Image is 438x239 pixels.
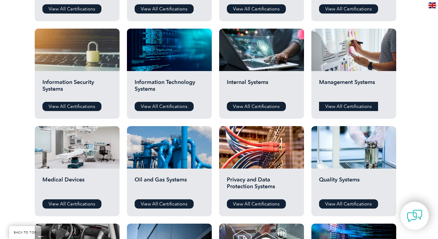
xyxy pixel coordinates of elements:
h2: Management Systems [319,79,389,97]
a: BACK TO TOP [9,226,41,239]
h2: Quality Systems [319,176,389,195]
a: View All Certifications [135,4,194,14]
img: en [428,2,436,8]
h2: Information Security Systems [42,79,112,97]
h2: Internal Systems [227,79,296,97]
a: View All Certifications [319,199,378,209]
h2: Medical Devices [42,176,112,195]
a: View All Certifications [319,102,378,111]
a: View All Certifications [42,199,101,209]
a: View All Certifications [42,4,101,14]
a: View All Certifications [227,4,286,14]
a: View All Certifications [135,102,194,111]
a: View All Certifications [42,102,101,111]
h2: Information Technology Systems [135,79,204,97]
img: contact-chat.png [407,208,422,224]
h2: Oil and Gas Systems [135,176,204,195]
a: View All Certifications [135,199,194,209]
a: View All Certifications [227,102,286,111]
a: View All Certifications [319,4,378,14]
a: View All Certifications [227,199,286,209]
h2: Privacy and Data Protection Systems [227,176,296,195]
